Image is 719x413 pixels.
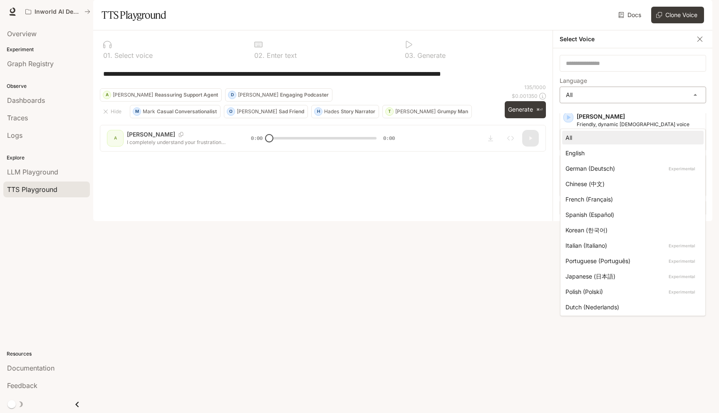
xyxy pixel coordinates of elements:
div: Japanese (日本語) [565,272,697,281]
div: Polish (Polski) [565,287,697,296]
p: Experimental [667,165,697,172]
div: Portuguese (Português) [565,256,697,265]
div: Korean (한국어) [565,226,697,234]
p: Experimental [667,242,697,249]
div: All [565,133,697,142]
div: English [565,149,697,157]
div: Chinese (中文) [565,179,697,188]
div: Dutch (Nederlands) [565,303,697,311]
p: Experimental [667,257,697,265]
div: Italian (Italiano) [565,241,697,250]
div: German (Deutsch) [565,164,697,173]
p: Experimental [667,273,697,280]
div: French (Français) [565,195,697,204]
div: Spanish (Español) [565,210,697,219]
p: Experimental [667,288,697,296]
